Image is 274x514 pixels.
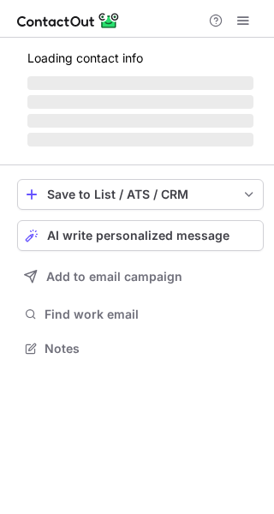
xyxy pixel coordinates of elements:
button: Add to email campaign [17,261,264,292]
img: ContactOut v5.3.10 [17,10,120,31]
span: Notes [45,341,257,356]
span: ‌ [27,76,253,90]
span: ‌ [27,95,253,109]
span: AI write personalized message [47,229,229,242]
button: AI write personalized message [17,220,264,251]
span: ‌ [27,114,253,128]
span: Add to email campaign [46,270,182,284]
p: Loading contact info [27,51,253,65]
div: Save to List / ATS / CRM [47,188,234,201]
button: Find work email [17,302,264,326]
button: Notes [17,337,264,361]
button: save-profile-one-click [17,179,264,210]
span: ‌ [27,133,253,146]
span: Find work email [45,307,257,322]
